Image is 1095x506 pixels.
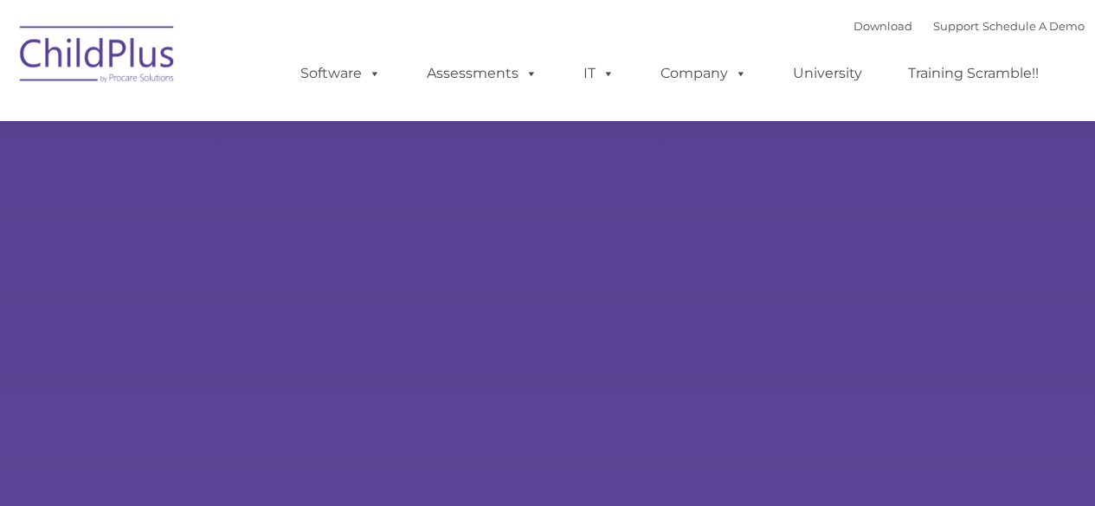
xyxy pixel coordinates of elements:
a: Assessments [409,56,555,91]
a: University [776,56,879,91]
a: Schedule A Demo [982,19,1085,33]
font: | [853,19,1085,33]
img: ChildPlus by Procare Solutions [11,14,184,100]
a: IT [566,56,632,91]
a: Support [933,19,979,33]
a: Download [853,19,912,33]
a: Software [283,56,398,91]
a: Training Scramble!! [891,56,1056,91]
a: Company [643,56,764,91]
